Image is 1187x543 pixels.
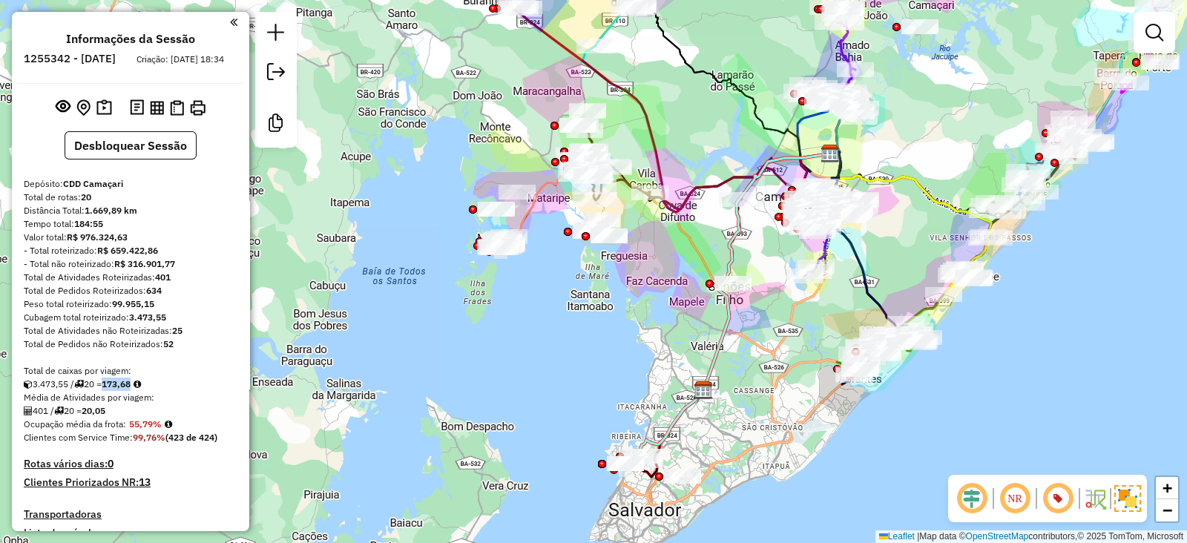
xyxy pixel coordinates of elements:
div: Atividade não roteirizada - BERLINDA DA SILVA AL [559,118,596,133]
span: Ocultar deslocamento [954,481,990,516]
a: Clique aqui para minimizar o painel [230,13,237,30]
strong: 3.473,55 [129,312,166,323]
div: Atividade não roteirizada - JRE COMERCIO LTDA [625,449,662,464]
div: Atividade não roteirizada - JORGE ANTONIO DOS SA [584,214,621,229]
div: Total de Atividades Roteirizadas: [24,271,237,284]
a: Criar modelo [261,108,291,142]
button: Visualizar relatório de Roteirização [147,97,167,117]
div: Atividade não roteirizada - DEOCLIVIA NASCIMENTO [664,469,701,484]
strong: 20 [81,191,91,203]
span: Exibir número da rota [1040,481,1076,516]
div: Criação: [DATE] 18:34 [131,53,230,66]
button: Painel de Sugestão [93,96,115,119]
strong: 184:55 [74,218,103,229]
div: - Total roteirizado: [24,244,237,257]
span: Ocultar NR [997,481,1033,516]
strong: 13 [139,475,151,489]
i: Cubagem total roteirizado [24,380,33,389]
span: Clientes com Service Time: [24,432,133,443]
div: - Total não roteirizado: [24,257,237,271]
strong: 173,68 [102,378,131,389]
strong: CDD Camaçari [63,178,123,189]
img: AS - SALVADOR [694,381,713,400]
div: Distância Total: [24,204,237,217]
button: Logs desbloquear sessão [127,96,147,119]
img: ZUMPY CATUAMA [796,207,815,226]
h4: Lista de veículos [24,527,237,539]
h4: Informações da Sessão [66,32,195,46]
strong: 1.669,89 km [85,205,137,216]
div: Total de Atividades não Roteirizadas: [24,324,237,338]
strong: 55,79% [129,418,162,430]
h6: 1255342 - [DATE] [24,52,116,65]
div: Cubagem total roteirizado: [24,311,237,324]
a: Leaflet [879,531,915,542]
i: Total de Atividades [24,407,33,415]
h4: Clientes Priorizados NR: [24,476,237,489]
strong: 99.955,15 [112,298,154,309]
div: 401 / 20 = [24,404,237,418]
div: Atividade não roteirizada - 42.854.682 ITAMAR JUNIO SILVA JESUS DOS [797,182,834,197]
div: Total de rotas: [24,191,237,204]
div: Atividade não roteirizada - TATIANE DA CONCEICAO [569,104,606,119]
strong: 0 [108,457,114,470]
strong: 25 [172,325,183,336]
div: Atividade não roteirizada - EDINALDO [485,231,522,246]
div: Map data © contributors,© 2025 TomTom, Microsoft [875,530,1187,543]
strong: R$ 976.324,63 [67,231,128,243]
a: Zoom out [1156,499,1178,521]
div: Total de caixas por viagem: [24,364,237,378]
div: Valor total: [24,231,237,244]
div: Atividade não roteirizada - LANCHONETE CG [626,453,663,468]
button: Desbloquear Sessão [65,131,197,159]
strong: 99,76% [133,432,165,443]
div: Depósito: [24,177,237,191]
strong: 52 [163,338,174,349]
div: Atividade não roteirizada - EDSON JUNIOR BISPO G [569,144,606,159]
strong: (423 de 424) [165,432,217,443]
i: Total de rotas [74,380,84,389]
div: Atividade não roteirizada - PAULO HENRIQUE SANTO [573,224,610,239]
strong: 634 [146,285,162,296]
strong: R$ 659.422,86 [97,245,158,256]
button: Imprimir Rotas [187,97,208,119]
div: Média de Atividades por viagem: [24,391,237,404]
div: Atividade não roteirizada - CONNECT VENDAS ATACADO E DISTRIBUICAO LT [607,456,644,471]
img: Fluxo de ruas [1083,487,1107,510]
div: Atividade não roteirizada - WS BEBIDAS [714,276,752,291]
i: Meta Caixas/viagem: 187,64 Diferença: -13,96 [134,380,141,389]
div: Peso total roteirizado: [24,297,237,311]
img: Exibir/Ocultar setores [1114,485,1141,512]
div: Total de Pedidos não Roteirizados: [24,338,237,351]
a: Exportar sessão [261,57,291,90]
span: − [1163,501,1172,519]
a: Zoom in [1156,477,1178,499]
div: Tempo total: [24,217,237,231]
a: Nova sessão e pesquisa [261,18,291,51]
button: Centralizar mapa no depósito ou ponto de apoio [73,96,93,119]
span: | [917,531,919,542]
a: OpenStreetMap [966,531,1029,542]
h4: Rotas vários dias: [24,458,237,470]
button: Visualizar Romaneio [167,97,187,119]
a: Exibir filtros [1140,18,1169,47]
div: Atividade não roteirizada - ADILZA RAMOS [478,202,515,217]
div: Atividade não roteirizada - MARINALDO LIMA DA SILVA [901,19,938,34]
button: Exibir sessão original [53,96,73,119]
div: 3.473,55 / 20 = [24,378,237,391]
div: Atividade não roteirizada - LAYNNE DOS SANTOS [569,103,606,118]
div: Total de Pedidos Roteirizados: [24,284,237,297]
div: Atividade não roteirizada - IRAILDES COSTA DO S [573,221,611,236]
i: Total de rotas [54,407,64,415]
div: Atividade não roteirizada - Mercado JJ [483,232,520,247]
div: Atividade não roteirizada - LUIZ CLAUDIO [583,212,620,227]
div: Atividade não roteirizada - PRISCILA SANTOS NUNE [569,151,606,166]
strong: R$ 316.901,77 [114,258,175,269]
span: Ocupação média da frota: [24,418,126,430]
div: Atividade não roteirizada - MARILANDE PEREIRA DA [499,185,536,200]
h4: Transportadoras [24,508,237,521]
em: Média calculada utilizando a maior ocupação (%Peso ou %Cubagem) de cada rota da sessão. Rotas cro... [165,420,172,429]
div: Atividade não roteirizada - SEVERINO LINO DE SOU [591,228,628,243]
strong: 20,05 [82,405,105,416]
span: + [1163,478,1172,497]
